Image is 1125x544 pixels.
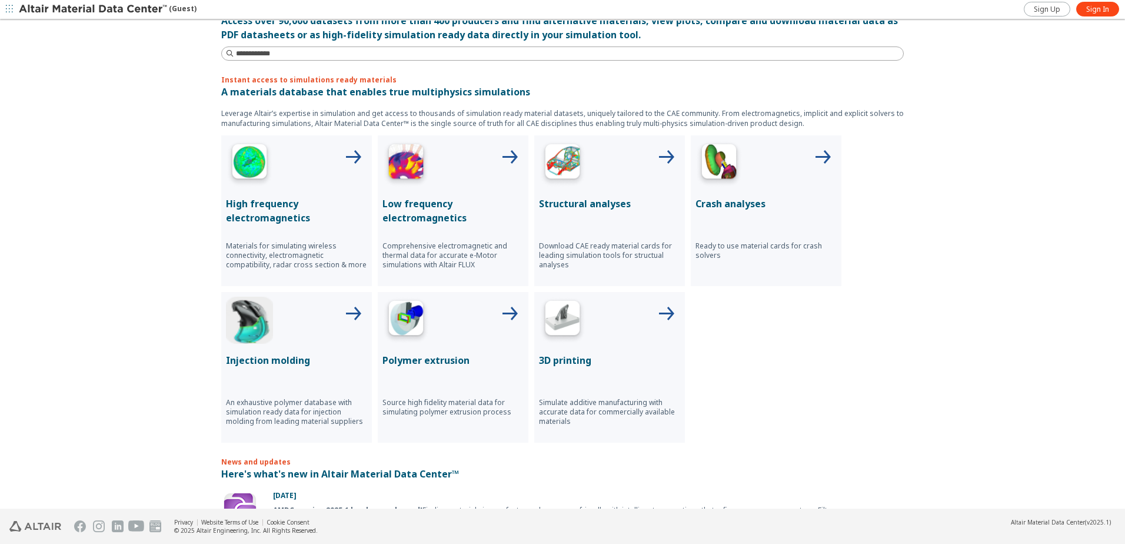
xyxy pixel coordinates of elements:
p: [DATE] [273,490,904,500]
div: (v2025.1) [1011,518,1111,526]
p: Materials for simulating wireless connectivity, electromagnetic compatibility, radar cross sectio... [226,241,367,270]
button: Polymer Extrusion IconPolymer extrusionSource high fidelity material data for simulating polymer ... [378,292,528,443]
p: Leverage Altair’s expertise in simulation and get access to thousands of simulation ready materia... [221,108,904,128]
p: Here's what's new in Altair Material Data Center™ [221,467,904,481]
p: Structural analyses [539,197,680,211]
p: Simulate additive manufacturing with accurate data for commercially available materials [539,398,680,426]
p: Source high fidelity material data for simulating polymer extrusion process [382,398,524,417]
button: Injection Molding IconInjection moldingAn exhaustive polymer database with simulation ready data ... [221,292,372,443]
p: A materials database that enables true multiphysics simulations [221,85,904,99]
p: Comprehensive electromagnetic and thermal data for accurate e-Motor simulations with Altair FLUX [382,241,524,270]
img: Crash Analyses Icon [695,140,743,187]
img: Altair Engineering [9,521,61,532]
b: AMDC version 2025.1 has been released! [273,505,422,515]
p: Instant access to simulations ready materials [221,75,904,85]
a: Cookie Consent [267,518,309,526]
p: An exhaustive polymer database with simulation ready data for injection molding from leading mate... [226,398,367,426]
img: Injection Molding Icon [226,297,273,344]
img: 3D Printing Icon [539,297,586,344]
button: High Frequency IconHigh frequency electromagneticsMaterials for simulating wireless connectivity,... [221,135,372,286]
img: Low Frequency Icon [382,140,430,187]
button: Structural Analyses IconStructural analysesDownload CAE ready material cards for leading simulati... [534,135,685,286]
span: Sign In [1086,5,1109,14]
a: Website Terms of Use [201,518,258,526]
p: News and updates [221,457,904,467]
img: Structural Analyses Icon [539,140,586,187]
div: Access over 90,000 datasets from more than 400 producers and find alternative materials, view plo... [221,14,904,42]
img: Polymer Extrusion Icon [382,297,430,344]
button: 3D Printing Icon3D printingSimulate additive manufacturing with accurate data for commercially av... [534,292,685,443]
p: Download CAE ready material cards for leading simulation tools for structual analyses [539,241,680,270]
p: Ready to use material cards for crash solvers [695,241,837,260]
p: Low frequency electromagnetics [382,197,524,225]
button: Low Frequency IconLow frequency electromagneticsComprehensive electromagnetic and thermal data fo... [378,135,528,286]
p: High frequency electromagnetics [226,197,367,225]
p: Injection molding [226,353,367,367]
a: Sign Up [1024,2,1070,16]
a: Privacy [174,518,193,526]
p: Polymer extrusion [382,353,524,367]
p: 3D printing [539,353,680,367]
div: (Guest) [19,4,197,15]
span: Altair Material Data Center [1011,518,1085,526]
img: Altair Material Data Center [19,4,169,15]
div: © 2025 Altair Engineering, Inc. All Rights Reserved. [174,526,318,535]
span: Sign Up [1034,5,1060,14]
button: Crash Analyses IconCrash analysesReady to use material cards for crash solvers [691,135,841,286]
p: Crash analyses [695,197,837,211]
img: Update Icon Software [221,490,259,528]
img: High Frequency Icon [226,140,273,187]
a: Sign In [1076,2,1119,16]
